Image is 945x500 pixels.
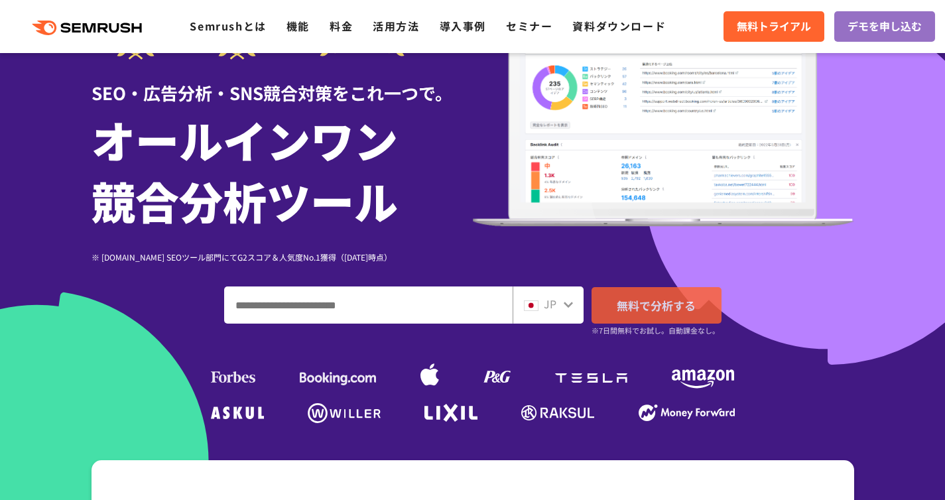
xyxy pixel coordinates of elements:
a: 料金 [330,18,353,34]
span: 無料で分析する [617,297,696,314]
div: SEO・広告分析・SNS競合対策をこれ一つで。 [92,60,473,105]
a: 活用方法 [373,18,419,34]
a: 無料トライアル [724,11,824,42]
a: 無料で分析する [592,287,722,324]
a: Semrushとは [190,18,266,34]
a: 資料ダウンロード [572,18,666,34]
a: 機能 [286,18,310,34]
a: セミナー [506,18,552,34]
span: JP [544,296,556,312]
div: ※ [DOMAIN_NAME] SEOツール部門にてG2スコア＆人気度No.1獲得（[DATE]時点） [92,251,473,263]
a: 導入事例 [440,18,486,34]
span: 無料トライアル [737,18,811,35]
span: デモを申し込む [848,18,922,35]
h1: オールインワン 競合分析ツール [92,109,473,231]
input: ドメイン、キーワードまたはURLを入力してください [225,287,512,323]
small: ※7日間無料でお試し。自動課金なし。 [592,324,720,337]
a: デモを申し込む [834,11,935,42]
